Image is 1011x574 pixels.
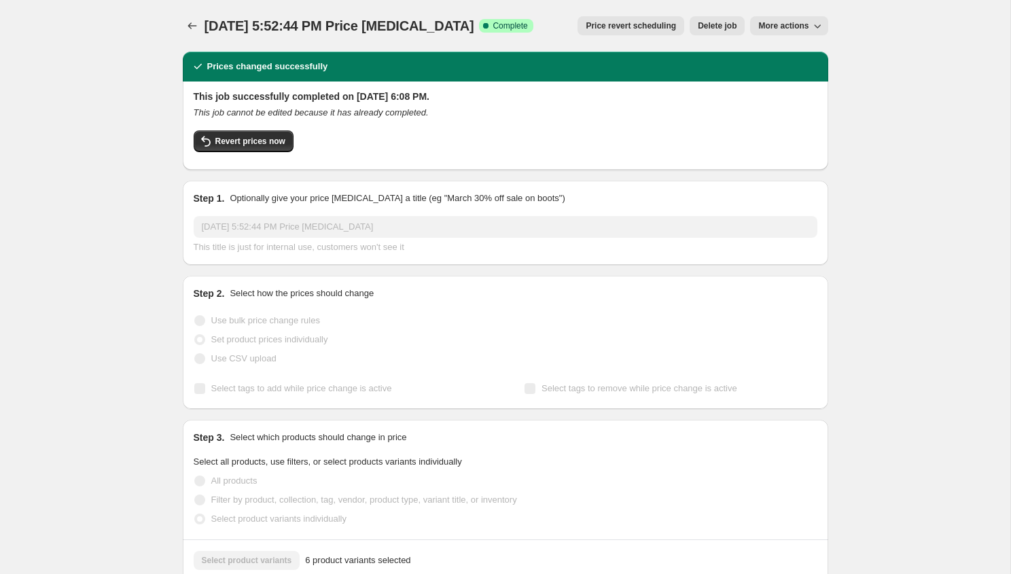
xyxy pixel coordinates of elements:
i: This job cannot be edited because it has already completed. [194,107,429,118]
p: Select which products should change in price [230,431,406,444]
h2: Step 3. [194,431,225,444]
span: More actions [758,20,809,31]
input: 30% off holiday sale [194,216,817,238]
button: Revert prices now [194,130,294,152]
span: Select tags to add while price change is active [211,383,392,393]
span: Complete [493,20,527,31]
button: Delete job [690,16,745,35]
p: Select how the prices should change [230,287,374,300]
span: Select product variants individually [211,514,347,524]
span: Delete job [698,20,737,31]
span: Use CSV upload [211,353,277,363]
span: 6 product variants selected [305,554,410,567]
button: Price change jobs [183,16,202,35]
span: Revert prices now [215,136,285,147]
span: Use bulk price change rules [211,315,320,325]
span: Set product prices individually [211,334,328,344]
span: All products [211,476,258,486]
button: More actions [750,16,828,35]
span: Price revert scheduling [586,20,676,31]
span: Select tags to remove while price change is active [542,383,737,393]
p: Optionally give your price [MEDICAL_DATA] a title (eg "March 30% off sale on boots") [230,192,565,205]
span: Filter by product, collection, tag, vendor, product type, variant title, or inventory [211,495,517,505]
h2: Prices changed successfully [207,60,328,73]
h2: Step 2. [194,287,225,300]
span: This title is just for internal use, customers won't see it [194,242,404,252]
button: Price revert scheduling [578,16,684,35]
span: [DATE] 5:52:44 PM Price [MEDICAL_DATA] [205,18,474,33]
h2: Step 1. [194,192,225,205]
h2: This job successfully completed on [DATE] 6:08 PM. [194,90,817,103]
span: Select all products, use filters, or select products variants individually [194,456,462,467]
